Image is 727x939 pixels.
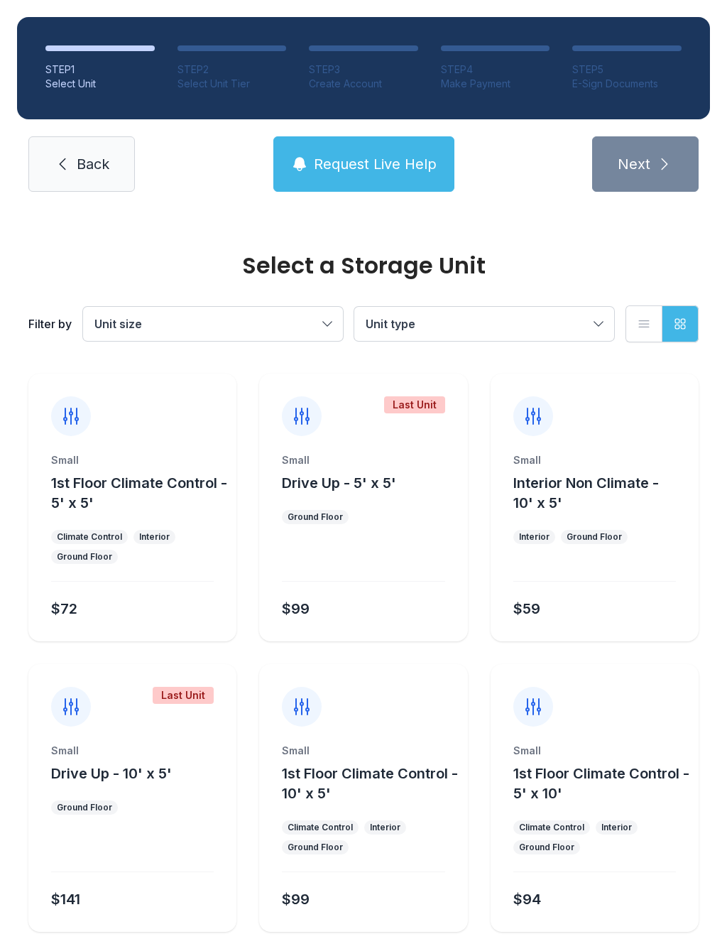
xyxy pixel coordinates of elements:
div: Interior [370,822,400,833]
div: Climate Control [288,822,353,833]
div: Small [282,453,444,467]
div: Ground Floor [288,842,343,853]
span: 1st Floor Climate Control - 5' x 10' [513,765,689,802]
button: Drive Up - 5' x 5' [282,473,396,493]
div: Small [51,453,214,467]
div: Small [513,744,676,758]
div: Climate Control [519,822,584,833]
div: Ground Floor [57,551,112,563]
div: STEP 2 [177,63,287,77]
button: Drive Up - 10' x 5' [51,764,172,783]
span: Drive Up - 5' x 5' [282,474,396,492]
div: Ground Floor [567,531,622,543]
div: $59 [513,599,540,619]
div: Ground Floor [288,511,343,523]
div: $72 [51,599,77,619]
div: Create Account [309,77,418,91]
button: 1st Floor Climate Control - 5' x 10' [513,764,693,803]
span: Interior Non Climate - 10' x 5' [513,474,659,511]
div: Select Unit [45,77,155,91]
div: $99 [282,599,310,619]
div: STEP 3 [309,63,418,77]
div: Make Payment [441,77,550,91]
span: 1st Floor Climate Control - 5' x 5' [51,474,227,511]
div: Ground Floor [57,802,112,813]
div: E-Sign Documents [572,77,682,91]
div: $141 [51,889,80,909]
div: $94 [513,889,541,909]
span: Request Live Help [314,154,437,174]
button: Interior Non Climate - 10' x 5' [513,473,693,513]
span: Unit type [366,317,415,331]
div: Interior [519,531,550,543]
div: $99 [282,889,310,909]
div: Select a Storage Unit [28,254,699,277]
div: Climate Control [57,531,122,543]
div: STEP 4 [441,63,550,77]
div: Last Unit [384,396,445,413]
div: Small [513,453,676,467]
div: STEP 1 [45,63,155,77]
span: Back [77,154,109,174]
div: Small [282,744,444,758]
button: 1st Floor Climate Control - 10' x 5' [282,764,461,803]
div: Interior [139,531,170,543]
div: Last Unit [153,687,214,704]
div: Interior [601,822,632,833]
button: Unit size [83,307,343,341]
span: Next [618,154,650,174]
div: Ground Floor [519,842,574,853]
span: 1st Floor Climate Control - 10' x 5' [282,765,458,802]
button: 1st Floor Climate Control - 5' x 5' [51,473,231,513]
div: Filter by [28,315,72,332]
div: Small [51,744,214,758]
div: STEP 5 [572,63,682,77]
span: Unit size [94,317,142,331]
span: Drive Up - 10' x 5' [51,765,172,782]
button: Unit type [354,307,614,341]
div: Select Unit Tier [177,77,287,91]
